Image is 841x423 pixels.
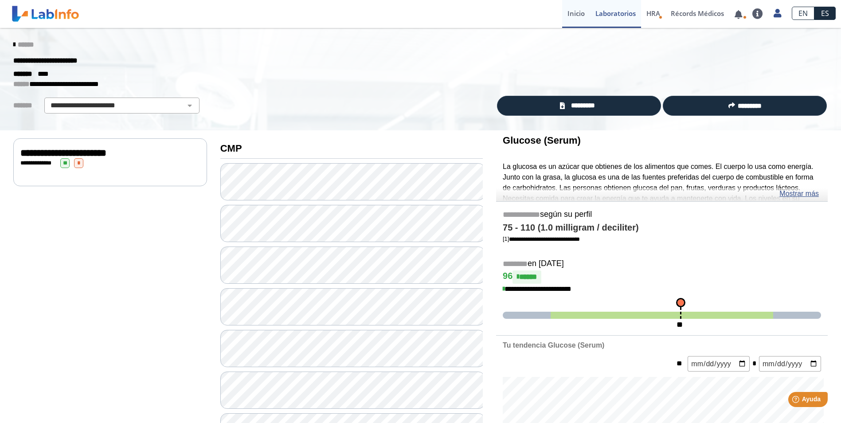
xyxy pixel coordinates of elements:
h5: en [DATE] [503,259,821,269]
h4: 75 - 110 (1.0 milligram / deciliter) [503,223,821,233]
a: [1] [503,235,580,242]
iframe: Help widget launcher [762,388,831,413]
a: ES [814,7,836,20]
h4: 96 [503,270,821,284]
a: EN [792,7,814,20]
span: HRA [646,9,660,18]
input: mm/dd/yyyy [688,356,750,372]
b: Tu tendencia Glucose (Serum) [503,341,604,349]
h5: según su perfil [503,210,821,220]
b: Glucose (Serum) [503,135,581,146]
b: CMP [220,143,242,154]
a: Mostrar más [779,188,819,199]
p: La glucosa es un azúcar que obtienes de los alimentos que comes. El cuerpo lo usa como energía. J... [503,161,821,225]
input: mm/dd/yyyy [759,356,821,372]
